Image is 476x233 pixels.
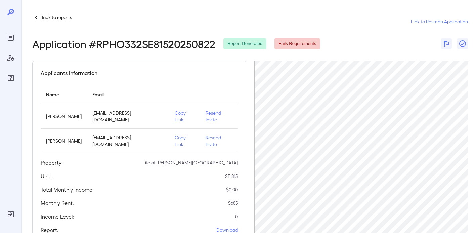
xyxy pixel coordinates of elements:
th: Email [87,85,169,104]
p: [PERSON_NAME] [46,138,82,144]
p: Back to reports [40,14,72,21]
a: Link to Resman Application [411,18,468,25]
p: Resend Invite [206,110,232,123]
p: $ 0.00 [226,186,238,193]
p: [EMAIL_ADDRESS][DOMAIN_NAME] [92,134,164,148]
button: Close Report [457,38,468,49]
div: Log Out [5,209,16,220]
button: Flag Report [441,38,452,49]
div: Manage Users [5,52,16,63]
p: Life at [PERSON_NAME][GEOGRAPHIC_DATA] [142,159,238,166]
th: Name [41,85,87,104]
table: simple table [41,85,238,153]
h5: Monthly Rent: [41,199,74,207]
h5: Total Monthly Income: [41,186,94,194]
p: [PERSON_NAME] [46,113,82,120]
div: Reports [5,32,16,43]
h2: Application # RPHO332SE81520250822 [32,38,215,50]
p: 0 [235,213,238,220]
p: [EMAIL_ADDRESS][DOMAIN_NAME] [92,110,164,123]
span: Fails Requirements [274,41,320,47]
h5: Applicants Information [41,69,97,77]
p: Copy Link [175,110,194,123]
p: Resend Invite [206,134,232,148]
span: Report Generated [223,41,266,47]
h5: Property: [41,159,63,167]
div: FAQ [5,73,16,83]
h5: Unit: [41,172,52,180]
p: $ 685 [228,200,238,206]
p: Copy Link [175,134,194,148]
h5: Income Level: [41,212,74,221]
p: SE-815 [225,173,238,180]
